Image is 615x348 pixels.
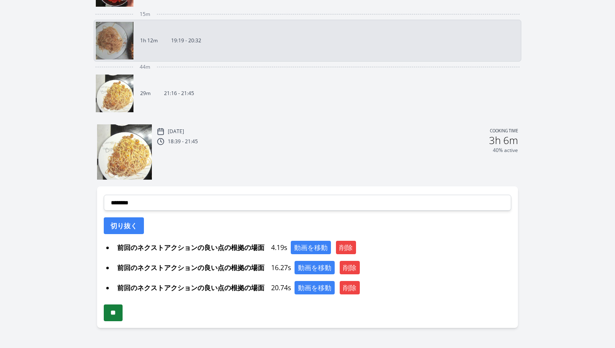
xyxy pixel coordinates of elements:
[104,217,144,234] button: 切り抜く
[295,261,335,274] button: 動画を移動
[114,241,512,254] div: 4.19s
[114,261,512,274] div: 16.27s
[114,241,268,254] span: 前回のネクストアクションの良い点の根拠の場面
[114,281,512,294] div: 20.74s
[168,128,184,135] p: [DATE]
[490,128,518,135] p: Cooking time
[164,90,194,97] p: 21:16 - 21:45
[168,138,198,145] p: 18:39 - 21:45
[140,90,151,97] p: 29m
[114,281,268,294] span: 前回のネクストアクションの良い点の根拠の場面
[295,281,335,294] button: 動画を移動
[340,261,360,274] button: 削除
[140,11,150,18] span: 15m
[97,124,152,180] img: 250808191708_thumb.jpeg
[96,75,133,112] img: 250808191708_thumb.jpeg
[96,22,133,59] img: 250808172013_thumb.jpeg
[493,147,518,154] p: 40% active
[171,37,201,44] p: 19:19 - 20:32
[489,135,518,145] h2: 3h 6m
[340,281,360,294] button: 削除
[140,37,158,44] p: 1h 12m
[336,241,356,254] button: 削除
[114,261,268,274] span: 前回のネクストアクションの良い点の根拠の場面
[291,241,331,254] button: 動画を移動
[140,64,150,70] span: 44m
